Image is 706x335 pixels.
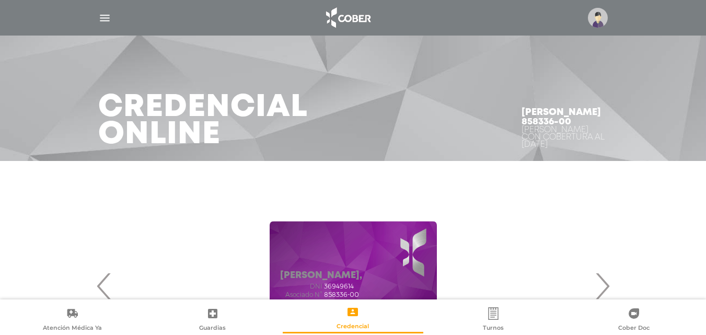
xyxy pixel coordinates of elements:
[423,307,564,333] a: Turnos
[522,126,608,148] div: [PERSON_NAME] Con Cobertura al [DATE]
[483,324,504,333] span: Turnos
[320,5,375,30] img: logo_cober_home-white.png
[94,258,114,314] span: Previous
[522,108,608,126] h4: [PERSON_NAME] 858336-00
[98,94,308,148] h3: Credencial Online
[337,322,369,332] span: Credencial
[280,291,322,298] span: Asociado N°
[324,283,354,290] span: 36949614
[618,324,650,333] span: Cober Doc
[280,270,362,282] h5: [PERSON_NAME],
[143,307,283,333] a: Guardias
[43,324,102,333] span: Atención Médica Ya
[324,291,359,298] span: 858336-00
[199,324,226,333] span: Guardias
[592,258,612,314] span: Next
[98,11,111,25] img: Cober_menu-lines-white.svg
[563,307,704,333] a: Cober Doc
[588,8,608,28] img: profile-placeholder.svg
[283,305,423,332] a: Credencial
[280,283,322,290] span: DNI
[2,307,143,333] a: Atención Médica Ya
